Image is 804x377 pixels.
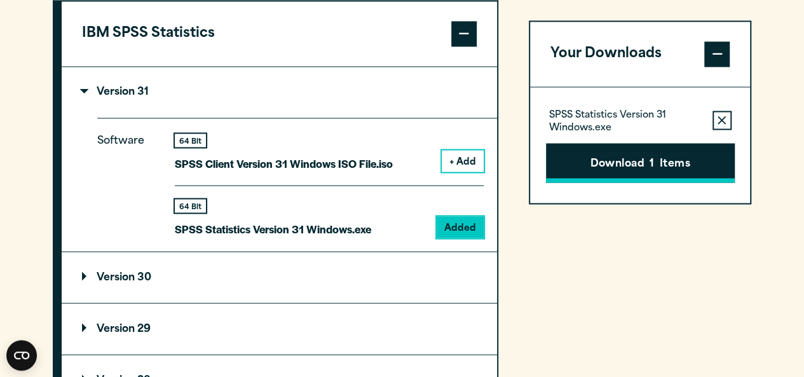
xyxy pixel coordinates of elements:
[82,272,151,282] p: Version 30
[82,87,149,97] p: Version 31
[6,340,37,371] button: Open CMP widget
[175,219,371,238] p: SPSS Statistics Version 31 Windows.exe
[175,199,206,212] div: 64 Bit
[62,252,497,303] summary: Version 30
[62,1,497,66] button: IBM SPSS Statistics
[97,132,154,228] p: Software
[82,324,151,334] p: Version 29
[62,67,497,118] summary: Version 31
[442,150,484,172] button: + Add
[175,154,393,172] p: SPSS Client Version 31 Windows ISO File.iso
[62,303,497,354] summary: Version 29
[175,134,206,147] div: 64 Bit
[546,143,735,182] button: Download1Items
[650,156,654,172] span: 1
[437,216,484,238] button: Added
[530,86,751,203] div: Your Downloads
[549,109,702,134] p: SPSS Statistics Version 31 Windows.exe
[530,22,751,86] button: Your Downloads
